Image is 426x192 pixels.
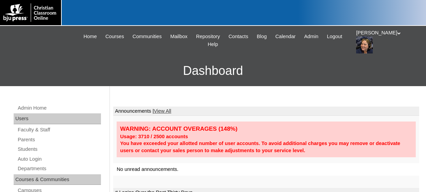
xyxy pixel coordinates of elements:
span: Blog [257,33,267,41]
a: Auto Login [17,155,101,163]
a: Courses [102,33,128,41]
h3: Dashboard [3,55,423,86]
span: Admin [304,33,319,41]
div: [PERSON_NAME] [356,29,419,53]
a: Parents [17,135,101,144]
a: Students [17,145,101,154]
a: Mailbox [167,33,191,41]
a: Faculty & Staff [17,126,101,134]
span: Contacts [229,33,248,41]
a: Admin Home [17,104,101,112]
a: Repository [193,33,223,41]
td: No unread announcements. [113,163,419,176]
a: View All [154,108,171,114]
td: Announcements | [113,107,419,116]
img: Evelyn Torres-Lopez [356,36,373,53]
span: Mailbox [170,33,188,41]
a: Admin [301,33,322,41]
span: Communities [133,33,162,41]
span: Calendar [275,33,295,41]
a: Help [204,41,221,48]
span: Repository [196,33,220,41]
img: logo-white.png [3,3,58,22]
span: Logout [327,33,342,41]
a: Calendar [272,33,299,41]
a: Logout [323,33,346,41]
div: You have exceeded your allotted number of user accounts. To avoid additional charges you may remo... [120,140,412,154]
div: WARNING: ACCOUNT OVERAGES (148%) [120,125,412,133]
a: Departments [17,164,101,173]
strong: Usage: 3710 / 2500 accounts [120,134,188,139]
span: Help [208,41,218,48]
a: Communities [129,33,165,41]
a: Blog [253,33,270,41]
div: Users [14,113,101,124]
span: Home [84,33,97,41]
a: Home [80,33,100,41]
div: Courses & Communities [14,174,101,185]
span: Courses [105,33,124,41]
a: Contacts [225,33,252,41]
